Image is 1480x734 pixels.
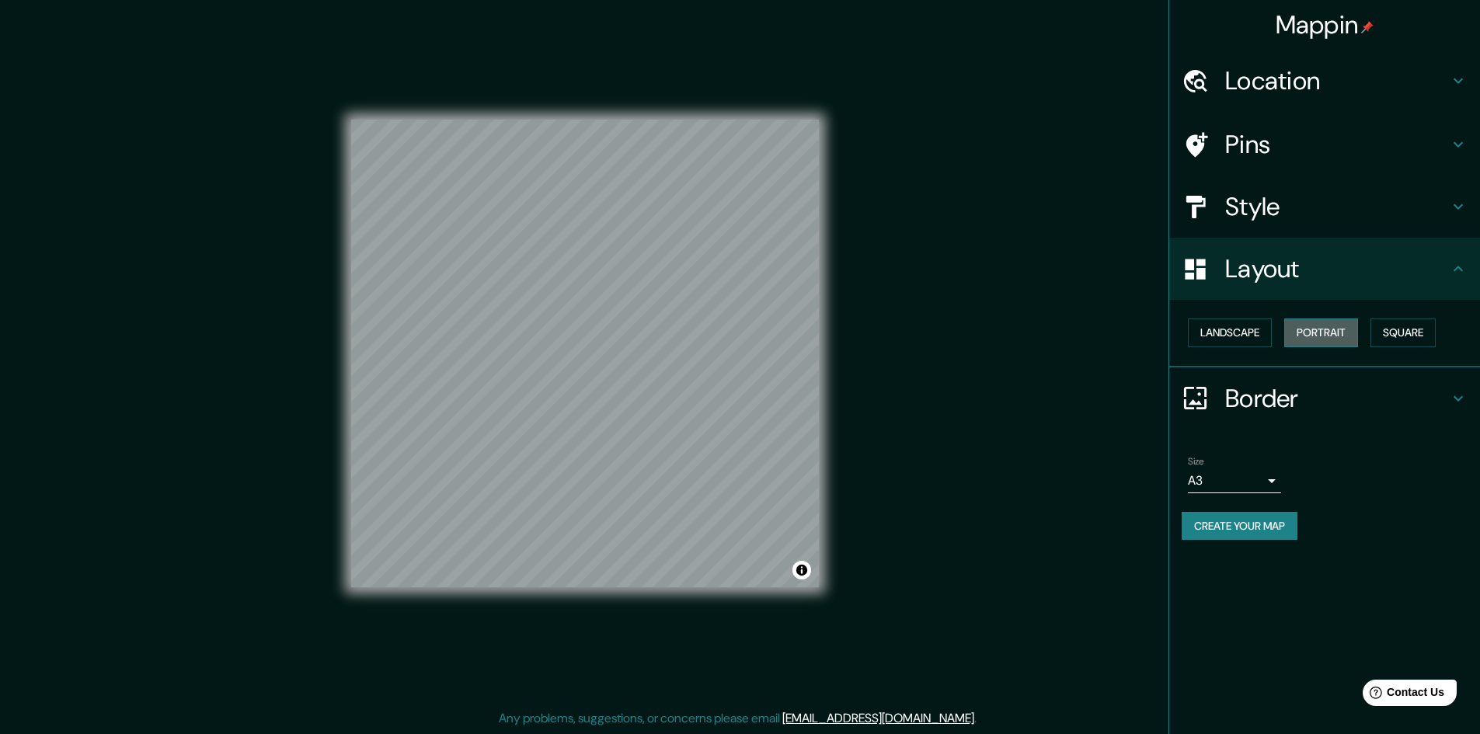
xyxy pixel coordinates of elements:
button: Landscape [1188,318,1272,347]
button: Create your map [1182,512,1297,541]
div: Style [1169,176,1480,238]
label: Size [1188,454,1204,468]
a: [EMAIL_ADDRESS][DOMAIN_NAME] [782,710,974,726]
h4: Border [1225,383,1449,414]
button: Square [1370,318,1436,347]
iframe: Help widget launcher [1342,673,1463,717]
div: . [979,709,982,728]
h4: Style [1225,191,1449,222]
h4: Layout [1225,253,1449,284]
div: Layout [1169,238,1480,300]
button: Toggle attribution [792,561,811,579]
div: A3 [1188,468,1281,493]
h4: Mappin [1276,9,1374,40]
canvas: Map [351,120,819,587]
button: Portrait [1284,318,1358,347]
div: . [977,709,979,728]
h4: Pins [1225,129,1449,160]
p: Any problems, suggestions, or concerns please email . [499,709,977,728]
h4: Location [1225,65,1449,96]
div: Pins [1169,113,1480,176]
img: pin-icon.png [1361,21,1374,33]
div: Border [1169,367,1480,430]
div: Location [1169,50,1480,112]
